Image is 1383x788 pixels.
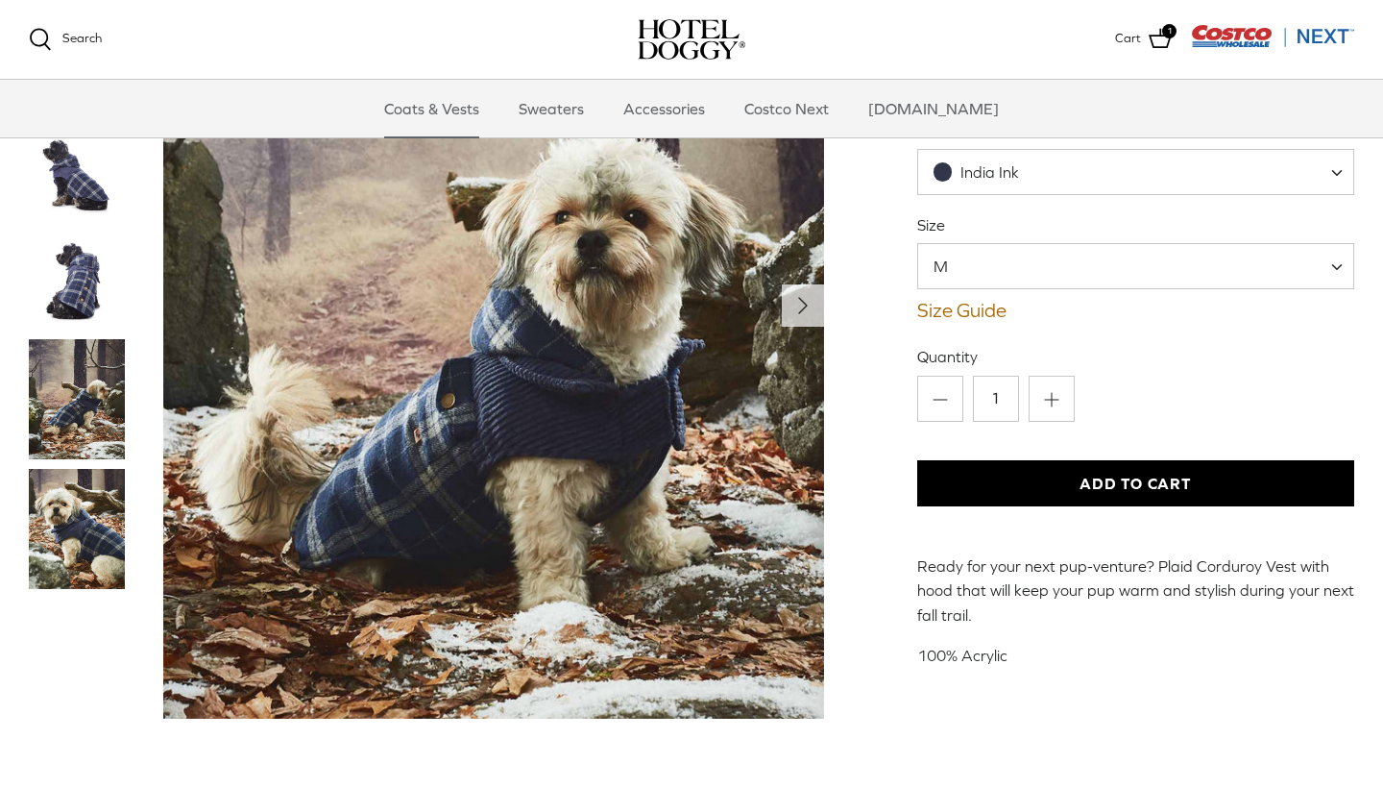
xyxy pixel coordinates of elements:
a: Thumbnail Link [29,469,125,589]
span: Search [62,31,102,45]
img: hoteldoggycom [638,19,745,60]
span: M [917,243,1354,289]
a: Costco Next [727,80,846,137]
a: Accessories [606,80,722,137]
span: India Ink [917,149,1354,195]
span: 1 [1162,24,1177,38]
span: India Ink [960,163,1019,181]
a: Sweaters [501,80,601,137]
p: 100% Acrylic [917,644,1354,669]
label: Quantity [917,346,1354,367]
a: Size Guide [917,299,1354,322]
a: Thumbnail Link [29,128,125,224]
label: Size [917,214,1354,235]
a: Thumbnail Link [29,339,125,459]
span: Cart [1115,29,1141,49]
a: Search [29,28,102,51]
button: Next [782,284,824,327]
a: Thumbnail Link [29,234,125,330]
a: Visit Costco Next [1191,37,1354,51]
p: Ready for your next pup-venture? Plaid Corduroy Vest with hood that will keep your pup warm and s... [917,554,1354,628]
a: [DOMAIN_NAME] [851,80,1016,137]
a: Coats & Vests [367,80,497,137]
img: Costco Next [1191,24,1354,48]
a: Cart 1 [1115,27,1172,52]
span: India Ink [918,162,1058,183]
span: M [918,256,986,277]
button: Add to Cart [917,460,1354,506]
input: Quantity [973,376,1019,422]
a: hoteldoggy.com hoteldoggycom [638,19,745,60]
